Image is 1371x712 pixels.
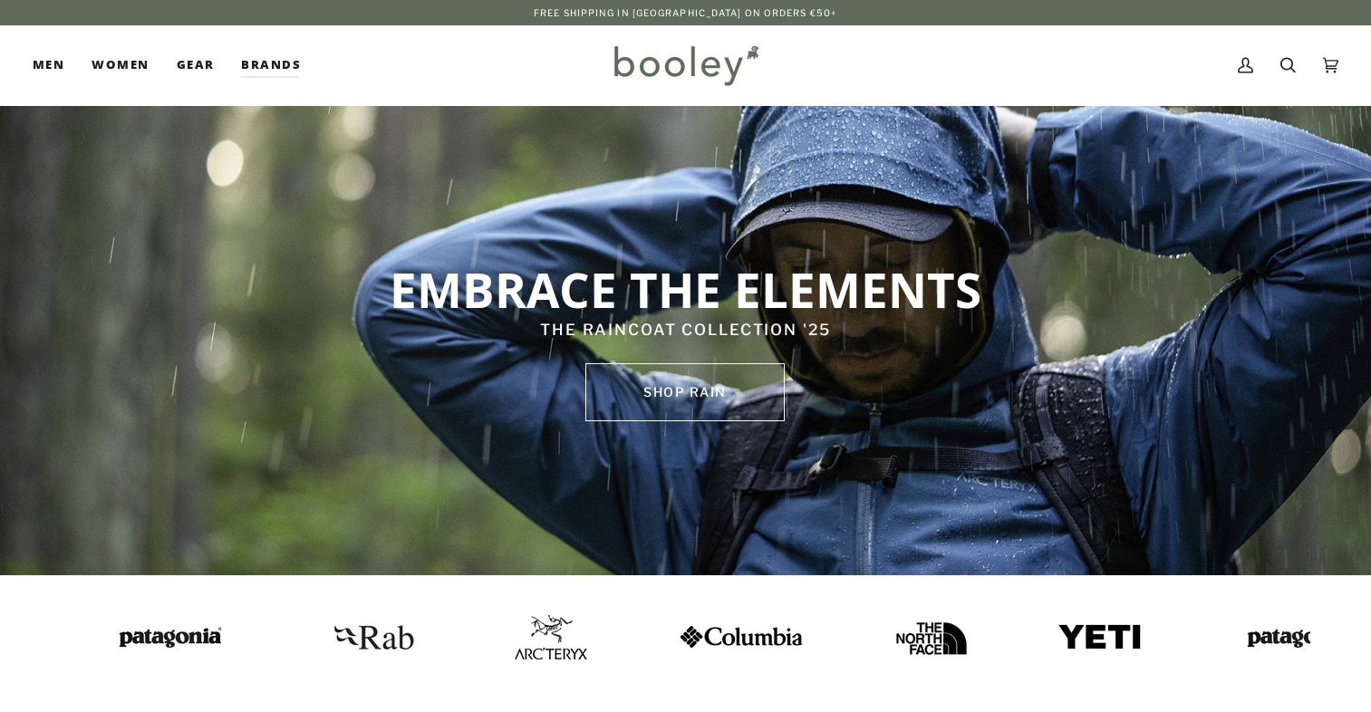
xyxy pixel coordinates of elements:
[606,39,765,91] img: Booley
[33,25,78,105] a: Men
[534,5,837,20] p: Free Shipping in [GEOGRAPHIC_DATA] on Orders €50+
[177,56,215,74] span: Gear
[282,319,1089,342] p: THE RAINCOAT COLLECTION '25
[241,56,301,74] span: Brands
[163,25,228,105] a: Gear
[585,363,785,421] a: SHOP rain
[78,25,162,105] a: Women
[33,56,64,74] span: Men
[282,259,1089,319] p: EMBRACE THE ELEMENTS
[92,56,149,74] span: Women
[227,25,314,105] a: Brands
